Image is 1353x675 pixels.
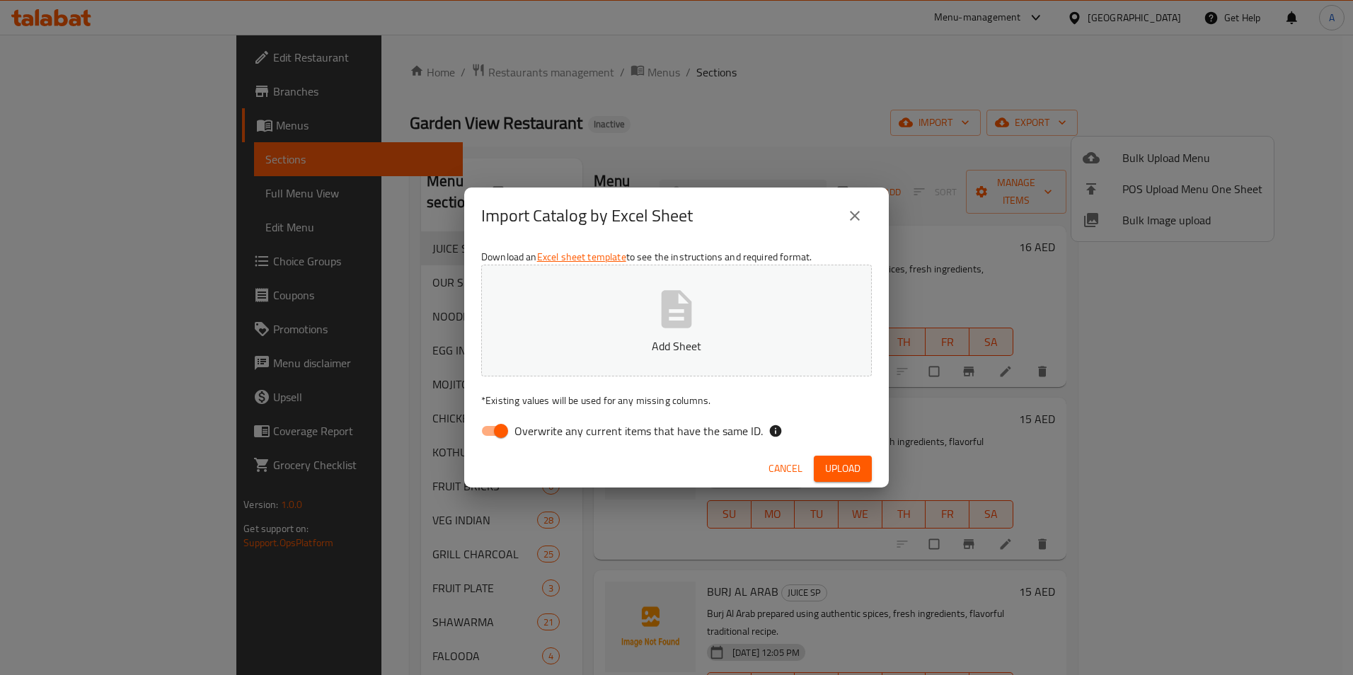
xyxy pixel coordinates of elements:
span: Upload [825,460,860,478]
h2: Import Catalog by Excel Sheet [481,204,693,227]
span: Cancel [768,460,802,478]
button: Upload [814,456,872,482]
p: Existing values will be used for any missing columns. [481,393,872,408]
button: Cancel [763,456,808,482]
button: Add Sheet [481,265,872,376]
div: Download an to see the instructions and required format. [464,244,889,449]
button: close [838,199,872,233]
svg: If the overwrite option isn't selected, then the items that match an existing ID will be ignored ... [768,424,783,438]
a: Excel sheet template [537,248,626,266]
p: Add Sheet [503,337,850,354]
span: Overwrite any current items that have the same ID. [514,422,763,439]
